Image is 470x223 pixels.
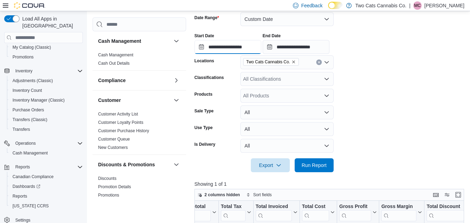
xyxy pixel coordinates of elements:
button: Reports [13,163,33,171]
span: Feedback [301,2,322,9]
button: Operations [13,139,39,148]
h3: Customer [98,97,121,104]
div: Total Tax [221,204,246,221]
a: Cash Out Details [98,61,130,66]
div: Michael Currie [413,1,422,10]
h3: Discounts & Promotions [98,161,155,168]
span: Inventory Count [13,88,42,93]
span: Washington CCRS [10,202,83,210]
span: My Catalog (Classic) [13,45,51,50]
a: Transfers (Classic) [10,116,50,124]
div: Cash Management [93,51,186,70]
a: Canadian Compliance [10,173,56,181]
a: Promotions [98,193,119,198]
a: Purchase Orders [10,106,47,114]
h3: Cash Management [98,38,141,45]
span: Transfers (Classic) [10,116,83,124]
a: Dashboards [7,182,86,191]
button: All [240,122,334,136]
p: | [409,1,411,10]
div: Discounts & Promotions [93,174,186,202]
button: Compliance [98,77,171,84]
span: Load All Apps in [GEOGRAPHIC_DATA] [19,15,83,29]
button: Remove Two Cats Cannabis Co. from selection in this group [292,60,296,64]
span: 2 columns hidden [205,192,240,198]
span: Inventory Manager (Classic) [10,96,83,104]
button: Custom Date [240,12,334,26]
a: Customer Queue [98,137,130,142]
button: Operations [1,138,86,148]
img: Cova [14,2,45,9]
span: Promotion Details [98,184,131,190]
span: Promotions [98,192,119,198]
span: Customer Queue [98,136,130,142]
span: Purchase Orders [13,107,44,113]
span: Canadian Compliance [13,174,54,180]
span: Inventory Manager (Classic) [13,97,65,103]
label: Use Type [194,125,213,130]
button: Open list of options [324,93,329,98]
label: Sale Type [194,108,214,114]
a: Customer Activity List [98,112,138,117]
span: Customer Purchase History [98,128,149,134]
p: Showing 1 of 1 [194,181,467,188]
span: Adjustments (Classic) [10,77,83,85]
button: Purchase Orders [7,105,86,115]
button: Promotions [7,52,86,62]
input: Press the down key to open a popover containing a calendar. [263,40,329,54]
button: 2 columns hidden [195,191,243,199]
span: Inventory [15,68,32,74]
button: My Catalog (Classic) [7,42,86,52]
span: Two Cats Cannabis Co. [243,58,299,66]
label: End Date [263,33,281,39]
span: Customer Activity List [98,111,138,117]
span: Promotions [13,54,34,60]
span: Run Report [302,162,327,169]
button: Total Invoiced [256,204,297,221]
button: All [240,105,334,119]
button: Subtotal [186,204,216,221]
a: Reports [10,192,30,200]
a: Inventory Count [10,86,45,95]
div: Gross Margin [381,204,416,210]
a: My Catalog (Classic) [10,43,54,51]
div: Gross Margin [381,204,416,221]
span: Transfers [13,127,30,132]
div: Total Discount [427,204,464,210]
p: [PERSON_NAME] [424,1,464,10]
button: Export [251,158,290,172]
span: Canadian Compliance [10,173,83,181]
button: Transfers (Classic) [7,115,86,125]
button: Gross Margin [381,204,422,221]
button: Reports [7,191,86,201]
div: Gross Profit [339,204,371,210]
span: MC [414,1,421,10]
label: Is Delivery [194,142,215,147]
a: Discounts [98,176,117,181]
span: Reports [15,164,30,170]
span: Dashboards [10,182,83,191]
button: Run Report [295,158,334,172]
button: Canadian Compliance [7,172,86,182]
span: Customer Loyalty Points [98,120,143,125]
a: Promotions [10,53,37,61]
p: Two Cats Cannabis Co. [355,1,406,10]
label: Products [194,91,213,97]
label: Classifications [194,75,224,80]
span: Cash Management [10,149,83,157]
button: Cash Management [172,37,181,45]
button: Keyboard shortcuts [432,191,440,199]
span: Inventory Count [10,86,83,95]
span: Operations [15,141,36,146]
a: Promotion Details [98,184,131,189]
button: [US_STATE] CCRS [7,201,86,211]
span: Cash Management [13,150,48,156]
div: Subtotal [186,204,211,221]
input: Press the down key to open a popover containing a calendar. [194,40,261,54]
div: Total Invoiced [256,204,292,221]
a: New Customers [98,145,128,150]
button: Total Cost [302,204,335,221]
a: Customer Purchase History [98,128,149,133]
